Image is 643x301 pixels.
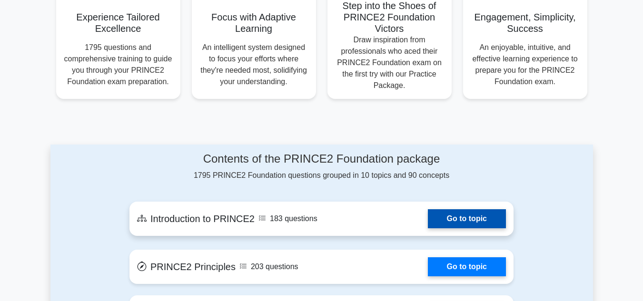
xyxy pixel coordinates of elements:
[471,11,580,34] h5: Engagement, Simplicity, Success
[471,42,580,87] p: An enjoyable, intuitive, and effective learning experience to prepare you for the PRINCE2 Foundat...
[335,34,444,91] p: Draw inspiration from professionals who aced their PRINCE2 Foundation exam on the first try with ...
[428,209,506,228] a: Go to topic
[64,11,173,34] h5: Experience Tailored Excellence
[199,11,308,34] h5: Focus with Adaptive Learning
[428,257,506,276] a: Go to topic
[199,42,308,87] p: An intelligent system designed to focus your efforts where they're needed most, solidifying your ...
[129,152,514,166] h4: Contents of the PRINCE2 Foundation package
[129,152,514,181] div: 1795 PRINCE2 Foundation questions grouped in 10 topics and 90 concepts
[64,42,173,87] p: 1795 questions and comprehensive training to guide you through your PRINCE2 Foundation exam prepa...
